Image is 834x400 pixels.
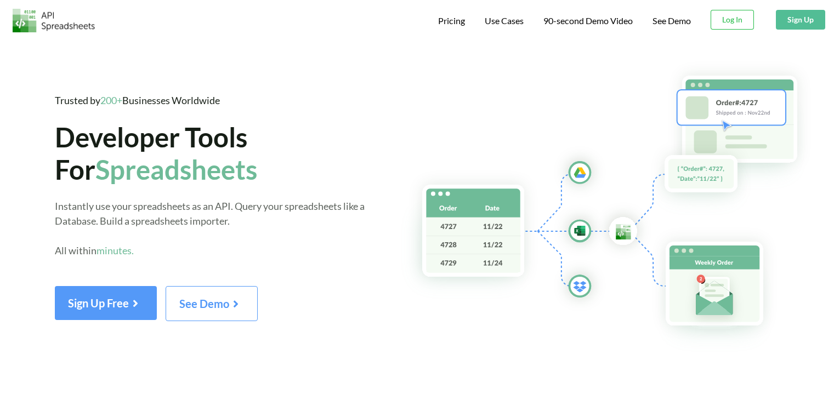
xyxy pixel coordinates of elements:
img: Hero Spreadsheet Flow [400,60,834,352]
span: Developer Tools For [55,121,257,185]
span: Trusted by Businesses Worldwide [55,94,220,106]
span: Pricing [438,15,465,26]
a: See Demo [166,301,258,310]
a: See Demo [653,15,691,27]
img: Logo.png [13,9,95,32]
button: See Demo [166,286,258,321]
span: 200+ [100,94,122,106]
span: minutes. [97,244,134,256]
span: Instantly use your spreadsheets as an API. Query your spreadsheets like a Database. Build a sprea... [55,200,365,256]
button: Sign Up Free [55,286,157,320]
span: Use Cases [485,15,524,26]
span: 90-second Demo Video [543,16,633,25]
button: Log In [711,10,754,30]
span: Spreadsheets [95,153,257,185]
button: Sign Up [776,10,825,30]
span: See Demo [179,297,244,310]
span: Sign Up Free [68,296,144,310]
